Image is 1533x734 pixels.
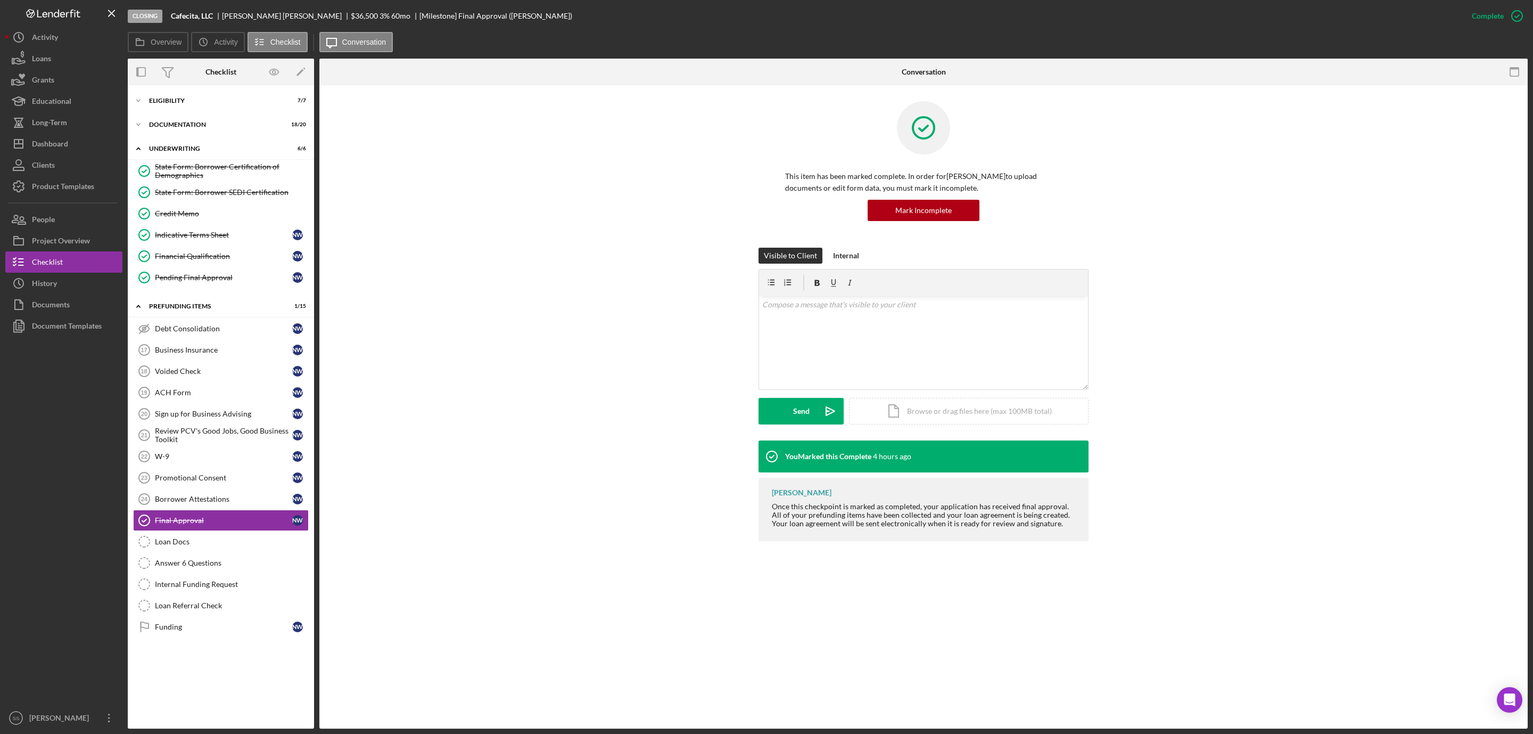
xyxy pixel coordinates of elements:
[155,559,308,567] div: Answer 6 Questions
[5,69,122,91] button: Grants
[759,398,844,425] button: Send
[785,170,1062,194] p: This item has been marked complete. In order for [PERSON_NAME] to upload documents or edit form d...
[32,315,102,339] div: Document Templates
[141,347,147,353] tspan: 17
[5,273,122,294] button: History
[133,361,309,382] a: 18Voided CheckNW
[128,10,162,23] div: Closing
[292,494,303,504] div: N W
[128,32,188,52] button: Overview
[151,38,182,46] label: Overview
[32,273,57,297] div: History
[155,346,292,354] div: Business Insurance
[319,32,393,52] button: Conversation
[292,345,303,355] div: N W
[248,32,308,52] button: Checklist
[141,368,147,374] tspan: 18
[155,324,292,333] div: Debt Consolidation
[287,145,306,152] div: 6 / 6
[292,387,303,398] div: N W
[32,230,90,254] div: Project Overview
[133,531,309,552] a: Loan Docs
[133,246,309,267] a: Financial QualificationNW
[149,97,279,104] div: Eligibility
[222,12,351,20] div: [PERSON_NAME] [PERSON_NAME]
[5,707,122,729] button: SS[PERSON_NAME]
[141,475,147,481] tspan: 23
[419,12,572,20] div: [Milestone] Final Approval ([PERSON_NAME])
[155,209,308,218] div: Credit Memo
[149,121,279,128] div: Documentation
[902,68,946,76] div: Conversation
[155,188,308,197] div: State Form: Borrower SEDI Certification
[833,248,859,264] div: Internal
[32,27,58,51] div: Activity
[149,145,279,152] div: Underwriting
[5,176,122,197] a: Product Templates
[141,411,147,417] tspan: 20
[155,495,292,503] div: Borrower Attestations
[32,69,54,93] div: Grants
[133,595,309,616] a: Loan Referral Check
[292,622,303,632] div: N W
[759,248,822,264] button: Visible to Client
[133,224,309,246] a: Indicative Terms SheetNW
[5,230,122,251] button: Project Overview
[5,251,122,273] button: Checklist
[133,267,309,288] a: Pending Final ApprovalNW
[873,452,911,461] time: 2025-10-10 17:09
[5,154,122,176] button: Clients
[155,367,292,376] div: Voided Check
[27,707,96,731] div: [PERSON_NAME]
[32,48,51,72] div: Loans
[1497,687,1522,713] div: Open Intercom Messenger
[155,273,292,282] div: Pending Final Approval
[155,516,292,525] div: Final Approval
[292,323,303,334] div: N W
[133,182,309,203] a: State Form: Borrower SEDI Certification
[32,251,63,275] div: Checklist
[5,209,122,230] button: People
[5,91,122,112] a: Educational
[342,38,386,46] label: Conversation
[155,231,292,239] div: Indicative Terms Sheet
[155,623,292,631] div: Funding
[133,318,309,339] a: Debt ConsolidationNW
[351,12,378,20] div: $36,500
[133,488,309,510] a: 24Borrower AttestationsNW
[292,515,303,526] div: N W
[270,38,301,46] label: Checklist
[155,601,308,610] div: Loan Referral Check
[292,430,303,441] div: N W
[5,315,122,337] button: Document Templates
[5,112,122,133] button: Long-Term
[5,294,122,315] a: Documents
[155,452,292,461] div: W-9
[5,133,122,154] button: Dashboard
[1472,5,1504,27] div: Complete
[32,133,68,157] div: Dashboard
[191,32,244,52] button: Activity
[214,38,237,46] label: Activity
[868,200,979,221] button: Mark Incomplete
[772,488,831,497] div: [PERSON_NAME]
[292,472,303,483] div: N W
[133,446,309,467] a: 22W-9NW
[292,272,303,283] div: N W
[133,339,309,361] a: 17Business InsuranceNW
[133,616,309,638] a: FundingNW
[785,452,871,461] div: You Marked this Complete
[133,510,309,531] a: Final ApprovalNW
[5,27,122,48] button: Activity
[32,154,55,178] div: Clients
[133,467,309,488] a: 23Promotional ConsentNW
[828,248,864,264] button: Internal
[171,12,213,20] b: Cafecita, LLC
